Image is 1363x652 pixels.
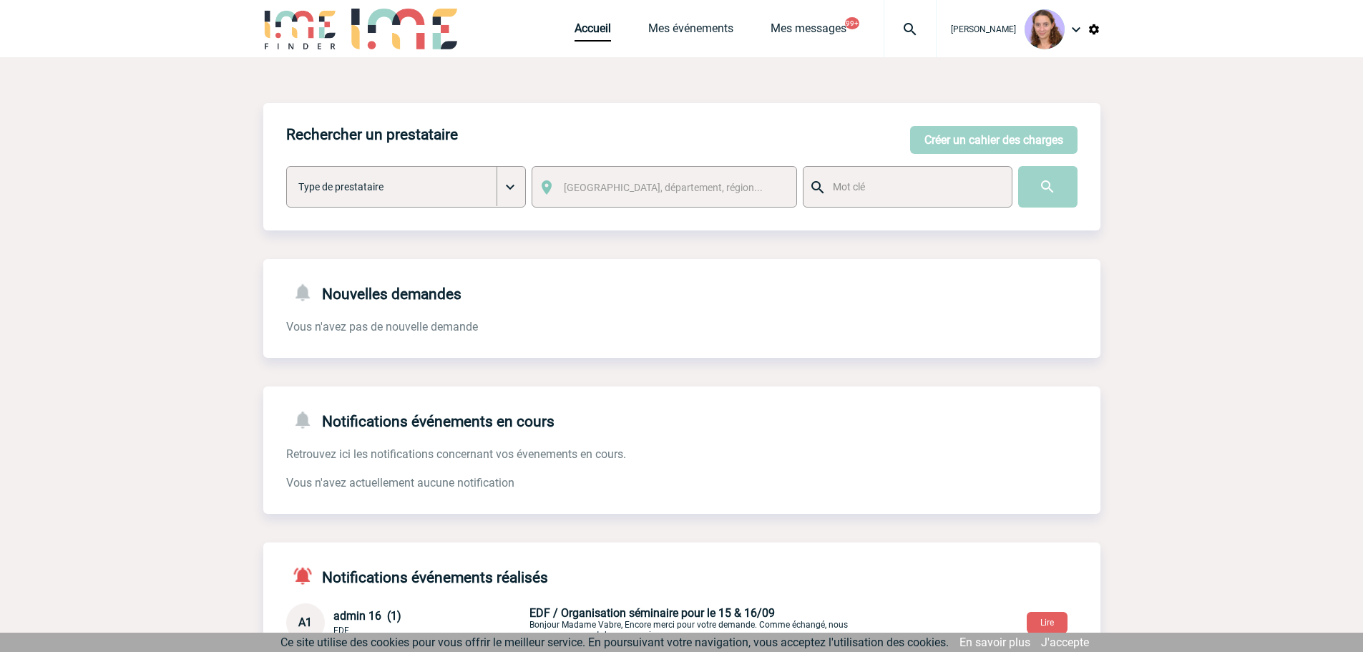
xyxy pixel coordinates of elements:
[286,409,555,430] h4: Notifications événements en cours
[286,126,458,143] h4: Rechercher un prestataire
[292,282,322,303] img: notifications-24-px-g.png
[286,282,461,303] h4: Nouvelles demandes
[648,21,733,42] a: Mes événements
[333,609,401,623] span: admin 16 (1)
[845,17,859,29] button: 99+
[564,182,763,193] span: [GEOGRAPHIC_DATA], département, région...
[292,409,322,430] img: notifications-24-px-g.png
[292,565,322,586] img: notifications-active-24-px-r.png
[959,636,1030,649] a: En savoir plus
[1027,612,1068,633] button: Lire
[286,447,626,461] span: Retrouvez ici les notifications concernant vos évenements en cours.
[1041,636,1089,649] a: J'accepte
[951,24,1016,34] span: [PERSON_NAME]
[286,565,548,586] h4: Notifications événements réalisés
[575,21,611,42] a: Accueil
[1025,9,1065,49] img: 101030-1.png
[263,9,338,49] img: IME-Finder
[1015,615,1079,628] a: Lire
[529,606,775,620] span: EDF / Organisation séminaire pour le 15 & 16/09
[829,177,999,196] input: Mot clé
[286,615,866,628] a: A1 admin 16 (1) EDF EDF / Organisation séminaire pour le 15 & 16/09Bonjour Madame Vabre, Encore m...
[529,606,866,640] p: Bonjour Madame Vabre, Encore merci pour votre demande. Comme échangé, nous sommes au regret de ne...
[286,603,1100,642] div: Conversation privée : Client - Agence
[286,320,478,334] span: Vous n'avez pas de nouvelle demande
[333,626,349,636] span: EDF
[298,615,312,629] span: A1
[1018,166,1078,208] input: Submit
[280,636,949,649] span: Ce site utilise des cookies pour vous offrir le meilleur service. En poursuivant votre navigation...
[286,476,514,490] span: Vous n'avez actuellement aucune notification
[771,21,846,42] a: Mes messages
